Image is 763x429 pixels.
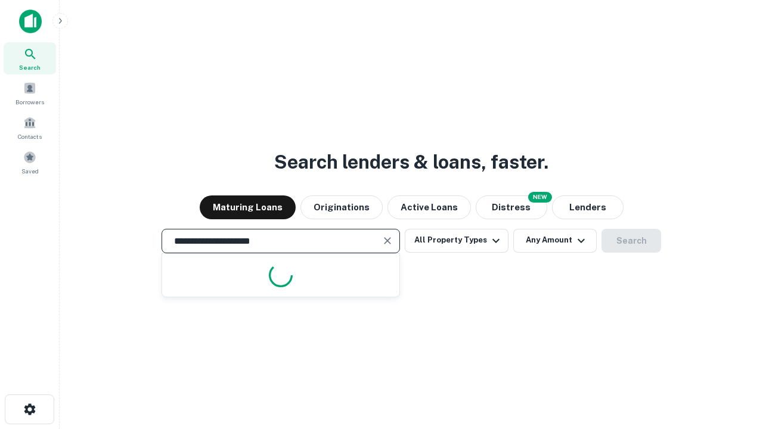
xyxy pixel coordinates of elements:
button: Lenders [552,195,624,219]
button: Any Amount [513,229,597,253]
a: Search [4,42,56,74]
a: Contacts [4,111,56,144]
h3: Search lenders & loans, faster. [274,148,548,176]
button: Active Loans [387,195,471,219]
button: All Property Types [405,229,508,253]
button: Maturing Loans [200,195,296,219]
button: Search distressed loans with lien and other non-mortgage details. [476,195,547,219]
div: NEW [528,192,552,203]
a: Borrowers [4,77,56,109]
img: capitalize-icon.png [19,10,42,33]
span: Contacts [18,132,42,141]
button: Clear [379,232,396,249]
a: Saved [4,146,56,178]
span: Search [19,63,41,72]
iframe: Chat Widget [703,334,763,391]
span: Saved [21,166,39,176]
span: Borrowers [15,97,44,107]
button: Originations [300,195,383,219]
